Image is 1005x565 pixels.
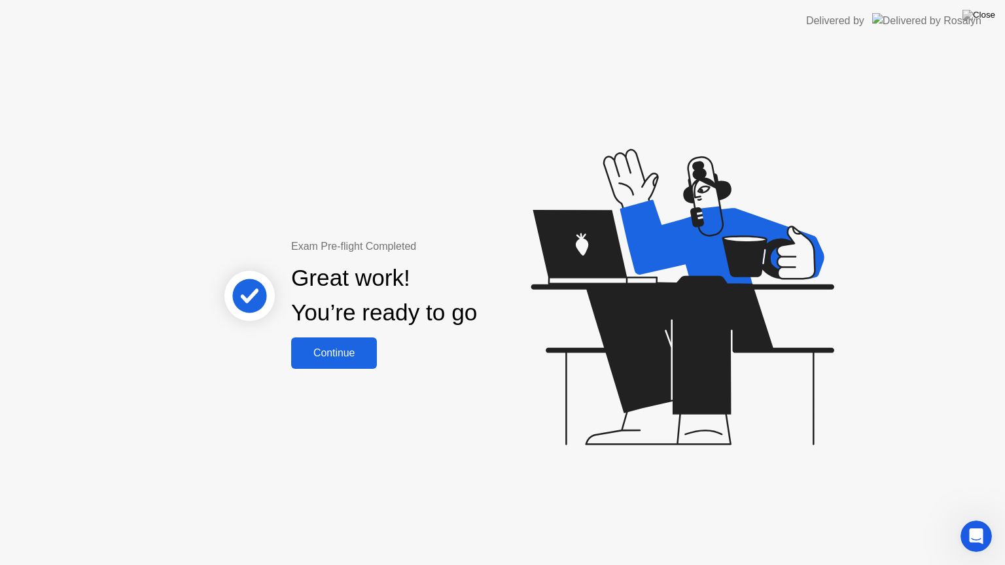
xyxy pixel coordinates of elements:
[291,261,477,330] div: Great work! You’re ready to go
[291,337,377,369] button: Continue
[806,13,864,29] div: Delivered by
[9,5,33,30] button: go back
[295,347,373,359] div: Continue
[962,10,995,20] img: Close
[418,5,442,29] div: Close
[393,5,418,30] button: Collapse window
[872,13,981,28] img: Delivered by Rosalyn
[291,239,561,254] div: Exam Pre-flight Completed
[961,521,992,552] iframe: Intercom live chat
